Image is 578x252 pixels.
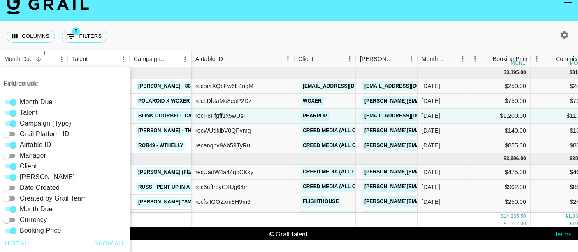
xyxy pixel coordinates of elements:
[344,53,356,65] button: Menu
[195,212,245,221] div: recSclVnSia4h661j
[422,198,440,206] div: Aug '25
[504,213,526,220] div: 14,235.50
[117,53,130,65] button: Menu
[501,213,504,220] div: $
[504,220,506,227] div: £
[282,53,294,65] button: Menu
[531,53,543,65] button: Menu
[362,140,497,151] a: [PERSON_NAME][EMAIL_ADDRESS][DOMAIN_NAME]
[570,220,573,227] div: £
[167,54,179,65] button: Sort
[195,183,248,191] div: rec6aftrpyCXUg64m
[88,54,99,65] button: Sort
[136,197,237,207] a: [PERSON_NAME] "Smoking Section"
[136,140,186,151] a: ROB49 - WTHELLY
[362,111,455,121] a: [EMAIL_ADDRESS][DOMAIN_NAME]
[544,53,556,65] button: Sort
[422,82,440,90] div: Sep '25
[301,140,386,151] a: Creed Media (All Campaigns)
[418,51,469,67] div: Month Due
[195,97,251,105] div: recLDbtaMo8eoP2Dz
[20,215,47,225] span: Currency
[130,51,191,67] div: Campaign (Type)
[422,97,440,105] div: Sep '25
[195,82,253,90] div: recoiYXQbFw6E4ngM
[362,81,455,91] a: [EMAIL_ADDRESS][DOMAIN_NAME]
[3,77,127,90] input: Column title
[136,111,214,121] a: Blink Doorbell Campaign
[136,96,221,106] a: Polaroid X Woxer Campaign
[469,138,531,153] div: $855.00
[195,168,253,176] div: recUadW4a44qbCKky
[481,53,493,65] button: Sort
[195,126,251,135] div: recWUtIklbV0QPvmq
[422,51,445,67] div: Month Due
[62,30,107,43] button: Show filters
[469,109,531,124] div: $1,200.00
[301,167,386,177] a: Creed Media (All Campaigns)
[362,211,497,222] a: [PERSON_NAME][EMAIL_ADDRESS][DOMAIN_NAME]
[20,204,53,214] span: Month Due
[134,51,167,67] div: Campaign (Type)
[362,96,497,106] a: [PERSON_NAME][EMAIL_ADDRESS][DOMAIN_NAME]
[7,30,55,43] button: Select columns
[68,51,130,67] div: Talent
[191,51,294,67] div: Airtable ID
[445,53,457,65] button: Sort
[405,53,418,65] button: Menu
[20,129,70,139] span: Grail Platform ID
[570,69,573,76] div: $
[294,51,356,67] div: Client
[195,51,223,67] div: Airtable ID
[469,165,531,180] div: $475.00
[20,108,38,118] span: Talent
[511,61,529,65] div: money
[136,167,303,177] a: [PERSON_NAME] (feat. [PERSON_NAME]) - [GEOGRAPHIC_DATA]
[136,212,226,222] a: Almost [DATE] - Enjoy the Ride
[301,196,341,207] a: Flighthouse
[469,180,531,194] div: $902.00
[457,53,469,65] button: Menu
[360,51,394,67] div: [PERSON_NAME]
[33,54,44,65] button: Sort
[179,53,191,65] button: Menu
[469,79,531,94] div: $250.00
[469,53,481,65] button: Menu
[362,182,497,192] a: [PERSON_NAME][EMAIL_ADDRESS][DOMAIN_NAME]
[20,172,75,182] span: [PERSON_NAME]
[136,81,212,91] a: [PERSON_NAME] - 808 HYMN
[422,141,440,149] div: Sep '25
[20,194,87,203] span: Created by Grail Team
[356,51,418,67] div: Booker
[20,226,61,236] span: Booking Price
[422,168,440,176] div: Aug '25
[91,236,129,251] button: Show all
[394,53,405,65] button: Sort
[469,209,531,224] div: $237.00
[40,49,49,58] span: 1
[301,211,386,222] a: Creed Media (All Campaigns)
[136,126,269,136] a: [PERSON_NAME] - The Twist (65th Anniversary)
[195,112,245,120] div: recP8Ffgff1x5wUsI
[506,69,526,76] div: 3,195.00
[506,220,526,227] div: 1,112.00
[4,51,33,67] div: Month Due
[72,51,88,67] div: Talent
[2,236,35,251] button: Hide all
[362,126,497,136] a: [PERSON_NAME][EMAIL_ADDRESS][DOMAIN_NAME]
[362,167,497,177] a: [PERSON_NAME][EMAIL_ADDRESS][DOMAIN_NAME]
[469,94,531,109] div: $750.00
[301,182,386,192] a: Creed Media (All Campaigns)
[195,198,251,206] div: recfsiIGOZxm8H9m6
[504,155,506,162] div: $
[301,81,393,91] a: [EMAIL_ADDRESS][DOMAIN_NAME]
[469,124,531,138] div: $140.00
[20,119,71,128] span: Campaign (Type)
[20,140,51,150] span: Airtable ID
[195,141,250,149] div: recanqnv9Ab59TyRu
[570,155,573,162] div: $
[301,126,386,136] a: Creed Media (All Campaigns)
[555,230,571,238] a: Terms
[469,194,531,209] div: $250.00
[301,96,324,106] a: Woxer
